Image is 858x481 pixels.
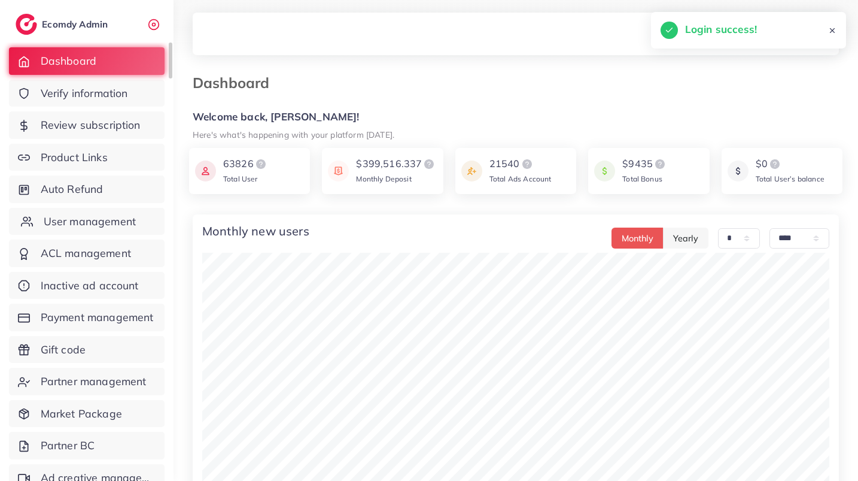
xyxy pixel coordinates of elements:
span: User management [44,214,136,229]
h5: Welcome back, [PERSON_NAME]! [193,111,839,123]
a: logoEcomdy Admin [16,14,111,35]
a: Product Links [9,144,165,171]
a: Payment management [9,304,165,331]
a: ACL management [9,240,165,267]
span: Gift code [41,342,86,358]
img: icon payment [328,157,349,185]
span: Inactive ad account [41,278,139,294]
a: Gift code [9,336,165,364]
button: Yearly [663,228,708,249]
span: Verify information [41,86,128,101]
a: User management [9,208,165,235]
div: 21540 [489,157,552,171]
span: Partner management [41,374,147,389]
button: Monthly [611,228,664,249]
div: $0 [756,157,824,171]
img: icon payment [728,157,749,185]
span: Partner BC [41,438,95,453]
img: logo [422,157,436,171]
a: Review subscription [9,111,165,139]
img: icon payment [594,157,615,185]
a: Market Package [9,400,165,428]
span: Total User’s balance [756,174,824,183]
a: Auto Refund [9,176,165,203]
span: Auto Refund [41,181,104,197]
h4: Monthly new users [202,224,309,238]
img: logo [653,157,667,171]
div: $9435 [622,157,667,171]
span: Dashboard [41,53,96,69]
img: logo [16,14,37,35]
span: Payment management [41,310,154,325]
img: icon payment [461,157,482,185]
div: 63826 [223,157,268,171]
div: $399,516.337 [356,157,436,171]
span: Total User [223,174,258,183]
img: logo [520,157,534,171]
a: Partner management [9,368,165,395]
span: Total Ads Account [489,174,552,183]
a: Inactive ad account [9,272,165,300]
h2: Ecomdy Admin [42,19,111,30]
a: Dashboard [9,47,165,75]
h5: Login success! [685,22,757,37]
span: Monthly Deposit [356,174,411,183]
h3: Dashboard [193,74,279,92]
img: logo [768,157,782,171]
span: Total Bonus [622,174,662,183]
img: icon payment [195,157,216,185]
img: logo [254,157,268,171]
a: Verify information [9,80,165,107]
span: Market Package [41,406,122,422]
a: Partner BC [9,432,165,459]
small: Here's what's happening with your platform [DATE]. [193,129,394,140]
span: Product Links [41,150,108,165]
span: Review subscription [41,117,141,133]
span: ACL management [41,246,131,261]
